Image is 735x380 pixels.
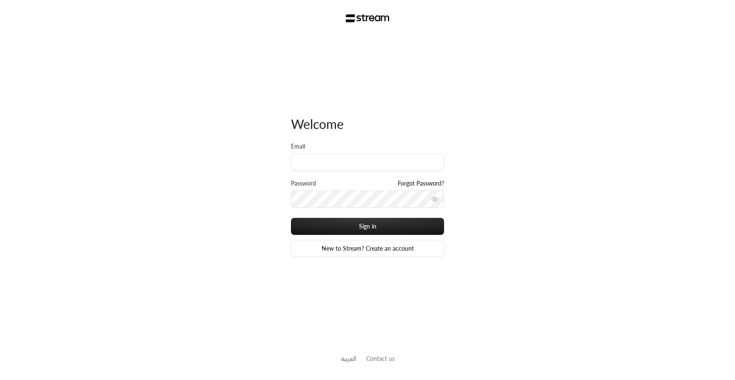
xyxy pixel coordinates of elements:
button: toggle password visibility [428,192,442,206]
label: Password [291,179,316,188]
button: Contact us [366,354,395,363]
a: العربية [341,351,356,366]
img: Stream Logo [346,14,390,23]
label: Email [291,142,305,151]
button: Sign in [291,218,444,235]
a: Contact us [366,355,395,362]
a: New to Stream? Create an account [291,240,444,257]
a: Forgot Password? [398,179,444,188]
span: Welcome [291,116,344,131]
